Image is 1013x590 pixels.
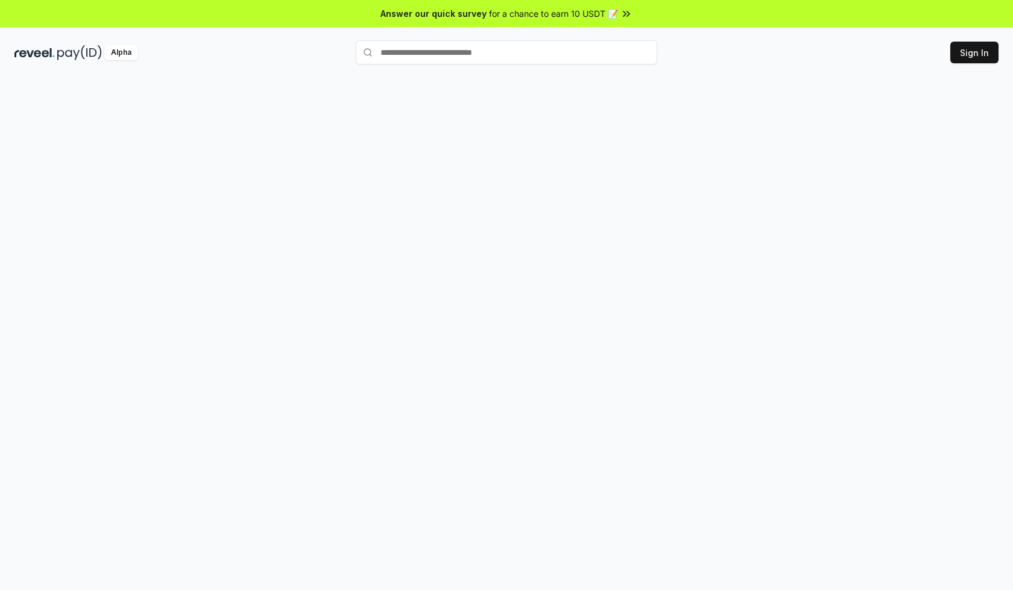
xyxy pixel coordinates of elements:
[14,45,55,60] img: reveel_dark
[57,45,102,60] img: pay_id
[950,42,999,63] button: Sign In
[489,7,618,20] span: for a chance to earn 10 USDT 📝
[104,45,138,60] div: Alpha
[380,7,487,20] span: Answer our quick survey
